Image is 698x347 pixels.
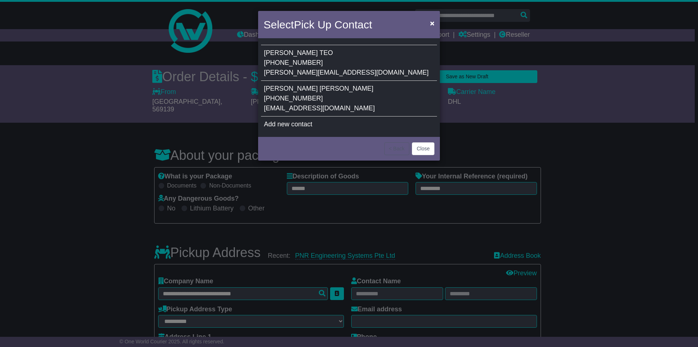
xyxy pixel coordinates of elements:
h4: Select [264,16,372,33]
span: [PERSON_NAME] [320,85,373,92]
span: Contact [334,19,372,31]
button: Close [412,142,434,155]
span: [PERSON_NAME] [264,85,318,92]
span: TEO [320,49,333,56]
span: [PHONE_NUMBER] [264,95,323,102]
span: [PERSON_NAME] [264,49,318,56]
span: Pick Up [294,19,331,31]
button: < Back [384,142,409,155]
span: [PHONE_NUMBER] [264,59,323,66]
button: Close [426,16,438,31]
span: [EMAIL_ADDRESS][DOMAIN_NAME] [264,105,375,112]
span: [PERSON_NAME][EMAIL_ADDRESS][DOMAIN_NAME] [264,69,429,76]
span: × [430,19,434,27]
span: Add new contact [264,121,312,128]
